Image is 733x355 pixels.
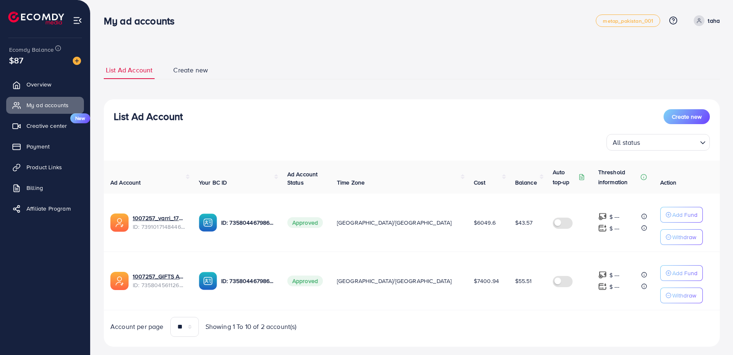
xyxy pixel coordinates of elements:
[205,322,297,331] span: Showing 1 To 10 of 2 account(s)
[133,272,186,289] div: <span class='underline'>1007257_GIFTS ADS_1713178508862</span></br>7358045611263918081
[598,282,607,291] img: top-up amount
[221,276,274,286] p: ID: 7358044679864254480
[6,200,84,217] a: Affiliate Program
[6,138,84,155] a: Payment
[515,277,532,285] span: $55.51
[6,180,84,196] a: Billing
[474,178,486,187] span: Cost
[690,15,720,26] a: taha
[8,12,64,24] img: logo
[110,272,129,290] img: ic-ads-acc.e4c84228.svg
[598,271,607,279] img: top-up amount
[199,213,217,232] img: ic-ba-acc.ded83a64.svg
[70,113,90,123] span: New
[133,281,186,289] span: ID: 7358045611263918081
[199,178,227,187] span: Your BC ID
[660,229,703,245] button: Withdraw
[287,170,318,187] span: Ad Account Status
[110,322,164,331] span: Account per page
[609,282,620,292] p: $ ---
[73,16,82,25] img: menu
[337,277,452,285] span: [GEOGRAPHIC_DATA]/[GEOGRAPHIC_DATA]
[643,135,697,149] input: Search for option
[611,137,642,149] span: All status
[133,214,186,222] a: 1007257_varri_1720855285387
[598,224,607,233] img: top-up amount
[287,276,323,286] span: Approved
[287,217,323,228] span: Approved
[515,178,537,187] span: Balance
[698,318,727,349] iframe: Chat
[104,15,181,27] h3: My ad accounts
[26,101,69,109] span: My ad accounts
[133,223,186,231] span: ID: 7391017148446998544
[9,46,54,54] span: Ecomdy Balance
[474,277,499,285] span: $7400.94
[6,97,84,113] a: My ad accounts
[606,134,710,151] div: Search for option
[26,142,50,151] span: Payment
[596,14,660,27] a: metap_pakistan_001
[660,288,703,303] button: Withdraw
[114,110,183,122] h3: List Ad Account
[598,167,639,187] p: Threshold information
[337,218,452,227] span: [GEOGRAPHIC_DATA]/[GEOGRAPHIC_DATA]
[337,178,365,187] span: Time Zone
[110,213,129,232] img: ic-ads-acc.e4c84228.svg
[9,54,23,66] span: $87
[515,218,533,227] span: $43.57
[598,212,607,221] img: top-up amount
[6,76,84,93] a: Overview
[173,65,208,75] span: Create new
[133,214,186,231] div: <span class='underline'>1007257_varri_1720855285387</span></br>7391017148446998544
[672,232,696,242] p: Withdraw
[199,272,217,290] img: ic-ba-acc.ded83a64.svg
[26,204,71,213] span: Affiliate Program
[660,207,703,223] button: Add Fund
[73,57,81,65] img: image
[6,159,84,175] a: Product Links
[609,270,620,280] p: $ ---
[553,167,577,187] p: Auto top-up
[672,210,697,220] p: Add Fund
[221,218,274,228] p: ID: 7358044679864254480
[133,272,186,281] a: 1007257_GIFTS ADS_1713178508862
[708,16,720,26] p: taha
[672,268,697,278] p: Add Fund
[664,109,710,124] button: Create new
[672,113,702,121] span: Create new
[26,184,43,192] span: Billing
[660,265,703,281] button: Add Fund
[106,65,153,75] span: List Ad Account
[6,118,84,134] a: Creative centerNew
[603,18,653,24] span: metap_pakistan_001
[26,122,67,130] span: Creative center
[110,178,141,187] span: Ad Account
[474,218,496,227] span: $6049.6
[672,290,696,300] p: Withdraw
[609,212,620,222] p: $ ---
[26,80,51,89] span: Overview
[26,163,62,171] span: Product Links
[660,178,677,187] span: Action
[609,223,620,233] p: $ ---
